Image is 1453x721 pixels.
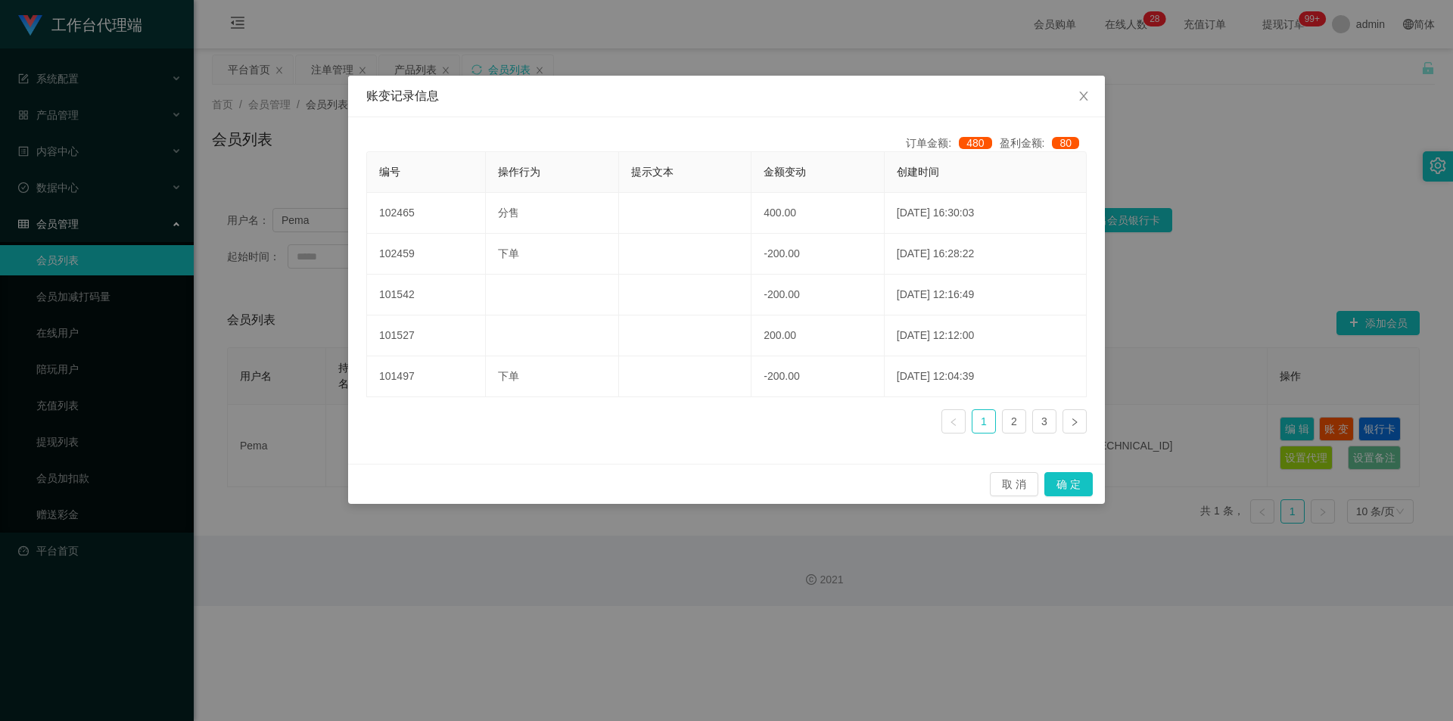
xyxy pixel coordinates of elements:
[885,193,1087,234] td: [DATE] 16:30:03
[486,234,619,275] td: 下单
[1078,90,1090,102] i: 图标: close
[1000,135,1087,151] div: 盈利金额:
[367,275,486,315] td: 101542
[972,410,995,433] a: 1
[885,275,1087,315] td: [DATE] 12:16:49
[631,166,674,178] span: 提示文本
[367,193,486,234] td: 102465
[751,356,885,397] td: -200.00
[1003,410,1025,433] a: 2
[367,315,486,356] td: 101527
[1044,472,1093,496] button: 确 定
[366,88,1087,104] div: 账变记录信息
[486,356,619,397] td: 下单
[1032,409,1056,434] li: 3
[941,409,966,434] li: 上一页
[885,356,1087,397] td: [DATE] 12:04:39
[367,234,486,275] td: 102459
[897,166,939,178] span: 创建时间
[885,234,1087,275] td: [DATE] 16:28:22
[1052,137,1079,149] span: 80
[990,472,1038,496] button: 取 消
[379,166,400,178] span: 编号
[1033,410,1056,433] a: 3
[1063,76,1105,118] button: Close
[751,315,885,356] td: 200.00
[498,166,540,178] span: 操作行为
[949,418,958,427] i: 图标: left
[1070,418,1079,427] i: 图标: right
[959,137,991,149] span: 480
[972,409,996,434] li: 1
[885,315,1087,356] td: [DATE] 12:12:00
[486,193,619,234] td: 分售
[367,356,486,397] td: 101497
[1002,409,1026,434] li: 2
[1063,409,1087,434] li: 下一页
[751,193,885,234] td: 400.00
[906,135,999,151] div: 订单金额:
[751,234,885,275] td: -200.00
[751,275,885,315] td: -200.00
[764,166,806,178] span: 金额变动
